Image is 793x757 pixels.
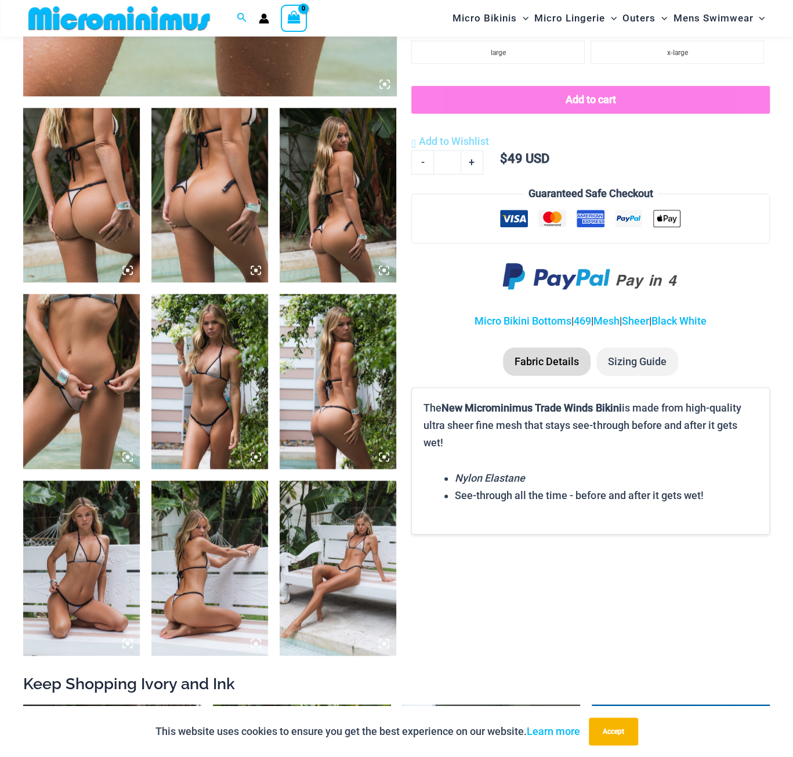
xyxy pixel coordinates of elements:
a: Micro BikinisMenu ToggleMenu Toggle [450,3,531,33]
span: x-large [667,49,688,57]
img: Trade Winds Ivory/Ink 317 Top 469 Thong [23,108,140,283]
span: Add to Wishlist [419,135,489,147]
img: Trade Winds Ivory/Ink 317 Top 469 Thong [280,294,396,469]
h2: Keep Shopping Ivory and Ink [23,673,770,693]
a: - [411,150,433,174]
li: large [411,41,585,64]
img: Trade Winds Ivory/Ink 317 Top 469 Thong [151,481,268,656]
p: This website uses cookies to ensure you get the best experience on our website. [155,723,580,740]
a: Sheer [622,315,649,327]
a: Learn more [527,725,580,737]
a: Black [651,315,677,327]
input: Product quantity [433,150,461,174]
li: See-through all the time - before and after it gets wet! [455,487,758,504]
img: Trade Winds Ivory/Ink 317 Top 469 Thong [151,108,268,283]
span: $ [500,151,508,166]
img: Trade Winds Ivory/Ink 317 Top 469 Thong [151,294,268,469]
a: Account icon link [259,13,269,24]
b: New Microminimus Trade Winds Bikini [441,402,621,414]
p: The is made from high-quality ultra sheer fine mesh that stays see-through before and after it ge... [423,399,758,451]
img: Trade Winds Ivory/Ink 469 Thong [23,294,140,469]
span: Mens Swimwear [673,3,753,33]
button: Add to cart [411,86,770,114]
p: | | | | [411,312,770,330]
span: Menu Toggle [605,3,617,33]
a: + [461,150,483,174]
span: Menu Toggle [656,3,667,33]
span: Micro Bikinis [452,3,517,33]
img: MM SHOP LOGO FLAT [24,5,215,31]
bdi: 49 USD [500,151,549,166]
span: Outers [622,3,656,33]
span: Menu Toggle [517,3,528,33]
a: OutersMenu ToggleMenu Toggle [620,3,670,33]
a: 469 [574,315,591,327]
img: Trade Winds Ivory/Ink 317 Top 469 Thong [280,481,396,656]
a: Search icon link [237,11,247,26]
a: Micro LingerieMenu ToggleMenu Toggle [531,3,620,33]
button: Accept [589,718,638,745]
a: View Shopping Cart, empty [281,5,307,31]
nav: Site Navigation [448,2,770,35]
img: Trade Winds Ivory/Ink 317 Top 469 Thong [23,481,140,656]
img: Trade Winds Ivory/Ink 317 Top 469 Thong [280,108,396,283]
span: Micro Lingerie [534,3,605,33]
a: Mens SwimwearMenu ToggleMenu Toggle [670,3,767,33]
a: Add to Wishlist [411,133,488,150]
legend: Guaranteed Safe Checkout [524,185,658,202]
li: Fabric Details [503,347,591,376]
span: large [491,49,506,57]
a: Micro Bikini Bottoms [475,315,571,327]
em: Nylon Elastane [455,472,525,484]
li: Sizing Guide [596,347,678,376]
li: x-large [591,41,764,64]
span: Menu Toggle [753,3,765,33]
a: White [679,315,707,327]
a: Mesh [593,315,620,327]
